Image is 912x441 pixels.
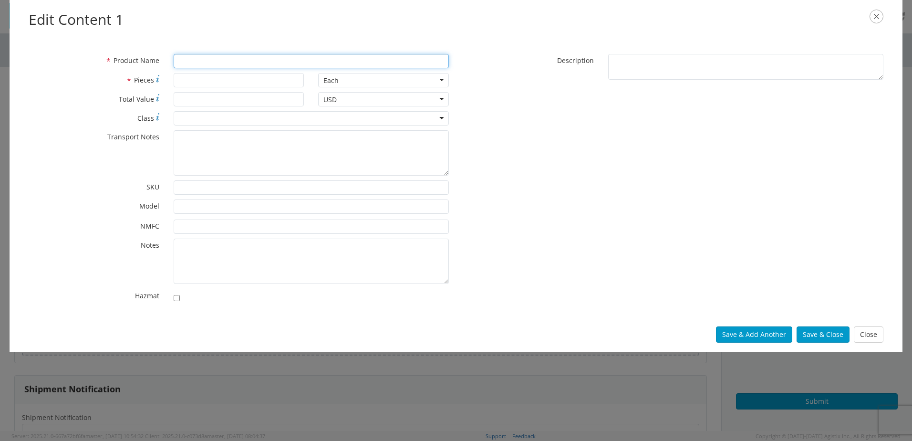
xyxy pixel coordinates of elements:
span: Pieces [134,75,154,84]
span: Description [557,56,594,65]
span: SKU [146,182,159,191]
button: Close [854,326,883,343]
button: Save & Add Another [716,326,792,343]
div: Each [323,76,339,85]
span: Product Name [114,56,159,65]
h2: Edit Content 1 [29,10,883,30]
div: USD [323,95,337,105]
span: Class [137,114,154,123]
span: Notes [141,241,159,250]
span: Model [139,201,159,210]
span: Transport Notes [107,132,159,141]
span: Total Value [119,94,154,104]
span: NMFC [140,221,159,231]
button: Save & Close [797,326,850,343]
span: Hazmat [135,291,159,300]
